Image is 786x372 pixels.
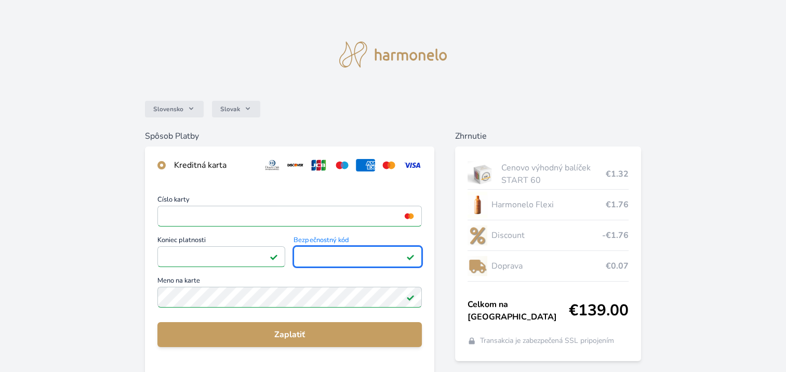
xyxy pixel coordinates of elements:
iframe: Iframe pre číslo karty [162,209,417,223]
span: Cenovo výhodný balíček START 60 [501,162,606,187]
span: Meno na karte [157,277,422,287]
img: visa.svg [403,159,422,171]
span: Transakcia je zabezpečená SSL pripojením [480,336,614,346]
img: discover.svg [286,159,305,171]
button: Slovensko [145,101,204,117]
img: maestro.svg [332,159,352,171]
iframe: Iframe pre deň vypršania platnosti [162,249,281,264]
img: Pole je platné [270,253,278,261]
button: Slovak [212,101,260,117]
img: delivery-lo.png [468,253,487,279]
span: €1.76 [606,198,629,211]
input: Meno na kartePole je platné [157,287,422,308]
span: Harmonelo Flexi [491,198,606,211]
img: Pole je platné [406,293,415,301]
span: Slovensko [153,105,183,113]
img: discount-lo.png [468,222,487,248]
img: start.jpg [468,161,497,187]
img: mc.svg [379,159,398,171]
img: mc [402,211,416,221]
div: Kreditná karta [174,159,255,171]
button: Zaplatiť [157,322,422,347]
span: Celkom na [GEOGRAPHIC_DATA] [468,298,569,323]
img: diners.svg [263,159,282,171]
span: Koniec platnosti [157,237,286,246]
span: Discount [491,229,602,242]
span: Slovak [220,105,240,113]
span: Doprava [491,260,606,272]
img: jcb.svg [309,159,328,171]
span: €1.32 [606,168,629,180]
img: Pole je platné [406,253,415,261]
span: Číslo karty [157,196,422,206]
h6: Spôsob Platby [145,130,434,142]
img: logo.svg [339,42,447,68]
h6: Zhrnutie [455,130,641,142]
span: €0.07 [606,260,629,272]
img: CLEAN_FLEXI_se_stinem_x-hi_(1)-lo.jpg [468,192,487,218]
span: Bezpečnostný kód [294,237,422,246]
span: €139.00 [569,301,629,320]
span: -€1.76 [602,229,629,242]
span: Zaplatiť [166,328,414,341]
img: amex.svg [356,159,375,171]
iframe: Iframe pre bezpečnostný kód [298,249,417,264]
